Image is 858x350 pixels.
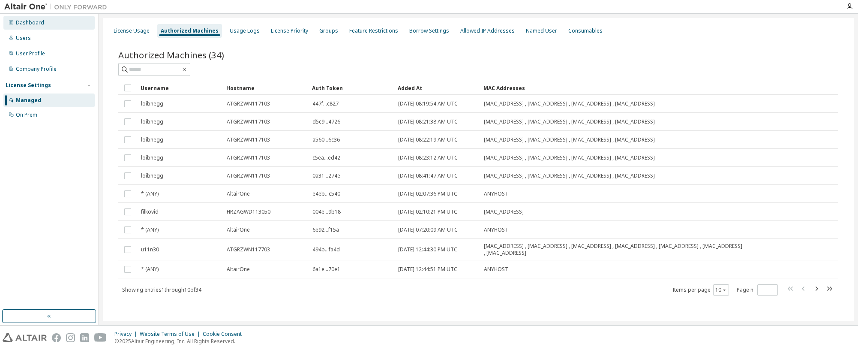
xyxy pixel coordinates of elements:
span: [DATE] 07:20:09 AM UTC [398,226,458,233]
div: License Settings [6,82,51,89]
span: a560...6c36 [312,136,340,143]
span: e4eb...c540 [312,190,340,197]
span: [DATE] 02:10:21 PM UTC [398,208,457,215]
span: [MAC_ADDRESS] , [MAC_ADDRESS] , [MAC_ADDRESS] , [MAC_ADDRESS] [484,154,655,161]
div: Users [16,35,31,42]
span: [DATE] 08:23:12 AM UTC [398,154,458,161]
span: ANYHOST [484,266,508,273]
div: Groups [319,27,338,34]
span: ANYHOST [484,190,508,197]
span: loibnegg [141,136,163,143]
span: [DATE] 08:19:54 AM UTC [398,100,458,107]
button: 10 [715,287,727,293]
span: 447f...c827 [312,100,339,107]
div: Named User [526,27,557,34]
span: [MAC_ADDRESS] , [MAC_ADDRESS] , [MAC_ADDRESS] , [MAC_ADDRESS] [484,118,655,125]
span: ATGRZWN117103 [227,100,270,107]
div: Website Terms of Use [140,331,203,338]
span: 004e...9b18 [312,208,341,215]
div: Allowed IP Addresses [460,27,515,34]
span: loibnegg [141,172,163,179]
img: altair_logo.svg [3,333,47,342]
span: c5ea...ed42 [312,154,340,161]
div: Added At [398,81,477,95]
span: 494b...fa4d [312,246,340,253]
span: AltairOne [227,266,250,273]
div: Company Profile [16,66,57,72]
div: Hostname [226,81,305,95]
div: Consumables [568,27,603,34]
span: [DATE] 08:21:38 AM UTC [398,118,458,125]
span: [DATE] 08:41:47 AM UTC [398,172,458,179]
img: facebook.svg [52,333,61,342]
img: youtube.svg [94,333,107,342]
span: AltairOne [227,226,250,233]
span: ANYHOST [484,226,508,233]
div: MAC Addresses [483,81,744,95]
div: User Profile [16,50,45,57]
span: ATGRZWN117103 [227,136,270,143]
span: [MAC_ADDRESS] , [MAC_ADDRESS] , [MAC_ADDRESS] , [MAC_ADDRESS] [484,100,655,107]
div: Cookie Consent [203,331,247,338]
span: 6a1e...70e1 [312,266,340,273]
span: filkovid [141,208,159,215]
img: linkedin.svg [80,333,89,342]
div: License Priority [271,27,308,34]
div: License Usage [114,27,150,34]
span: [DATE] 12:44:51 PM UTC [398,266,457,273]
span: ATGRZWN117103 [227,172,270,179]
span: [DATE] 02:07:36 PM UTC [398,190,457,197]
img: instagram.svg [66,333,75,342]
div: Privacy [114,331,140,338]
div: Feature Restrictions [349,27,398,34]
span: Items per page [672,284,729,296]
span: [DATE] 12:44:30 PM UTC [398,246,457,253]
p: © 2025 Altair Engineering, Inc. All Rights Reserved. [114,338,247,345]
span: [MAC_ADDRESS] , [MAC_ADDRESS] , [MAC_ADDRESS] , [MAC_ADDRESS] , [MAC_ADDRESS] , [MAC_ADDRESS] , [... [484,243,744,256]
span: AltairOne [227,190,250,197]
span: loibnegg [141,100,163,107]
span: [MAC_ADDRESS] , [MAC_ADDRESS] , [MAC_ADDRESS] , [MAC_ADDRESS] [484,136,655,143]
span: 0a31...274e [312,172,340,179]
span: HRZAGWD113050 [227,208,270,215]
div: Usage Logs [230,27,260,34]
span: Authorized Machines (34) [118,49,224,61]
span: * (ANY) [141,190,159,197]
span: ATGRZWN117103 [227,118,270,125]
div: Managed [16,97,41,104]
span: [MAC_ADDRESS] [484,208,524,215]
div: Username [141,81,219,95]
div: Auth Token [312,81,391,95]
div: On Prem [16,112,37,118]
span: d5c9...4726 [312,118,340,125]
span: [MAC_ADDRESS] , [MAC_ADDRESS] , [MAC_ADDRESS] , [MAC_ADDRESS] [484,172,655,179]
span: * (ANY) [141,266,159,273]
span: loibnegg [141,154,163,161]
span: ATGRZWN117703 [227,246,270,253]
span: * (ANY) [141,226,159,233]
div: Borrow Settings [409,27,449,34]
span: 6e92...f15a [312,226,339,233]
span: [DATE] 08:22:19 AM UTC [398,136,458,143]
span: Showing entries 1 through 10 of 34 [122,286,201,293]
div: Authorized Machines [161,27,219,34]
span: u11n30 [141,246,159,253]
img: Altair One [4,3,111,11]
span: loibnegg [141,118,163,125]
span: ATGRZWN117103 [227,154,270,161]
span: Page n. [737,284,778,296]
div: Dashboard [16,19,44,26]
